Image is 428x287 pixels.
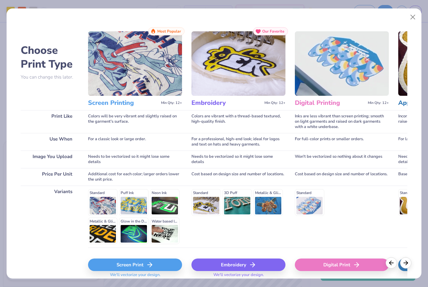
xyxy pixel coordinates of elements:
[21,74,79,80] p: You can change this later.
[295,31,389,96] img: Digital Printing
[191,133,285,151] div: For a professional, high-end look; ideal for logos and text on hats and heavy garments.
[161,101,182,105] span: Min Qty: 12+
[88,99,159,107] h3: Screen Printing
[157,29,181,33] span: Most Popular
[211,272,266,281] span: We'll vectorize your design.
[264,101,285,105] span: Min Qty: 12+
[191,99,262,107] h3: Embroidery
[88,168,182,186] div: Additional cost for each color; larger orders lower the unit price.
[407,11,419,23] button: Close
[88,31,182,96] img: Screen Printing
[191,110,285,133] div: Colors are vibrant with a thread-based textured, high-quality finish.
[21,133,79,151] div: Use When
[88,133,182,151] div: For a classic look or large order.
[88,110,182,133] div: Colors will be very vibrant and slightly raised on the garment's surface.
[295,168,389,186] div: Cost based on design size and number of locations.
[368,101,389,105] span: Min Qty: 12+
[191,31,285,96] img: Embroidery
[21,110,79,133] div: Print Like
[88,259,182,271] div: Screen Print
[21,168,79,186] div: Price Per Unit
[191,168,285,186] div: Cost based on design size and number of locations.
[88,151,182,168] div: Needs to be vectorized so it might lose some details
[262,29,284,33] span: Our Favorite
[21,151,79,168] div: Image You Upload
[191,259,285,271] div: Embroidery
[295,133,389,151] div: For full-color prints or smaller orders.
[21,44,79,71] h2: Choose Print Type
[295,151,389,168] div: Won't be vectorized so nothing about it changes
[295,110,389,133] div: Inks are less vibrant than screen printing; smooth on light garments and raised on dark garments ...
[21,186,79,248] div: Variants
[107,272,163,281] span: We'll vectorize your design.
[295,99,365,107] h3: Digital Printing
[191,151,285,168] div: Needs to be vectorized so it might lose some details
[295,259,389,271] div: Digital Print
